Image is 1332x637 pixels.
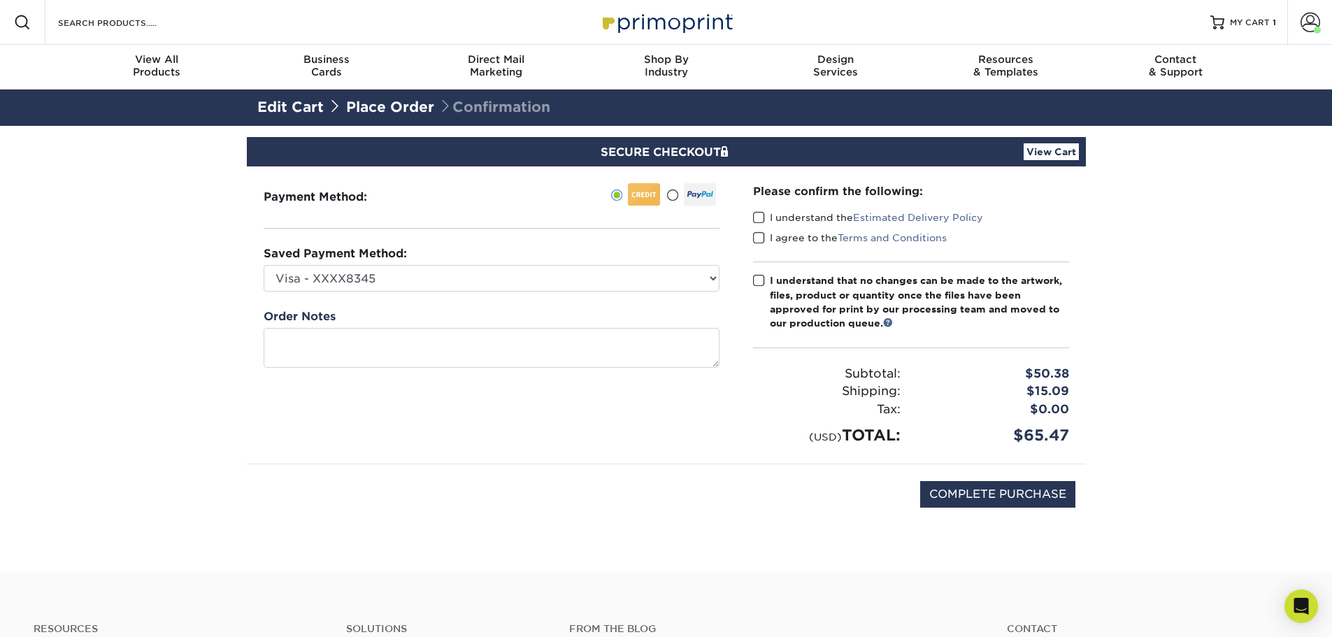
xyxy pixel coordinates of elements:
[241,53,411,66] span: Business
[743,424,911,447] div: TOTAL:
[753,231,947,245] label: I agree to the
[911,365,1080,383] div: $50.38
[57,14,193,31] input: SEARCH PRODUCTS.....
[743,382,911,401] div: Shipping:
[581,53,751,66] span: Shop By
[920,481,1075,508] input: COMPLETE PURCHASE
[1230,17,1270,29] span: MY CART
[921,53,1091,78] div: & Templates
[751,53,921,66] span: Design
[264,245,407,262] label: Saved Payment Method:
[72,53,242,78] div: Products
[753,183,1069,199] div: Please confirm the following:
[921,45,1091,90] a: Resources& Templates
[264,308,336,325] label: Order Notes
[921,53,1091,66] span: Resources
[581,53,751,78] div: Industry
[346,623,548,635] h4: Solutions
[34,623,325,635] h4: Resources
[569,623,969,635] h4: From the Blog
[72,45,242,90] a: View AllProducts
[838,232,947,243] a: Terms and Conditions
[72,53,242,66] span: View All
[911,401,1080,419] div: $0.00
[743,401,911,419] div: Tax:
[1091,53,1261,66] span: Contact
[241,45,411,90] a: BusinessCards
[257,481,327,522] img: DigiCert Secured Site Seal
[1273,17,1276,27] span: 1
[596,7,736,37] img: Primoprint
[1284,589,1318,623] div: Open Intercom Messenger
[438,99,550,115] span: Confirmation
[411,45,581,90] a: Direct MailMarketing
[911,424,1080,447] div: $65.47
[1007,623,1298,635] a: Contact
[241,53,411,78] div: Cards
[853,212,983,223] a: Estimated Delivery Policy
[1091,53,1261,78] div: & Support
[770,273,1069,331] div: I understand that no changes can be made to the artwork, files, product or quantity once the file...
[346,99,434,115] a: Place Order
[601,145,732,159] span: SECURE CHECKOUT
[411,53,581,66] span: Direct Mail
[809,431,842,443] small: (USD)
[911,382,1080,401] div: $15.09
[751,45,921,90] a: DesignServices
[411,53,581,78] div: Marketing
[751,53,921,78] div: Services
[581,45,751,90] a: Shop ByIndustry
[1091,45,1261,90] a: Contact& Support
[257,99,324,115] a: Edit Cart
[753,210,983,224] label: I understand the
[743,365,911,383] div: Subtotal:
[264,190,401,203] h3: Payment Method:
[1024,143,1079,160] a: View Cart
